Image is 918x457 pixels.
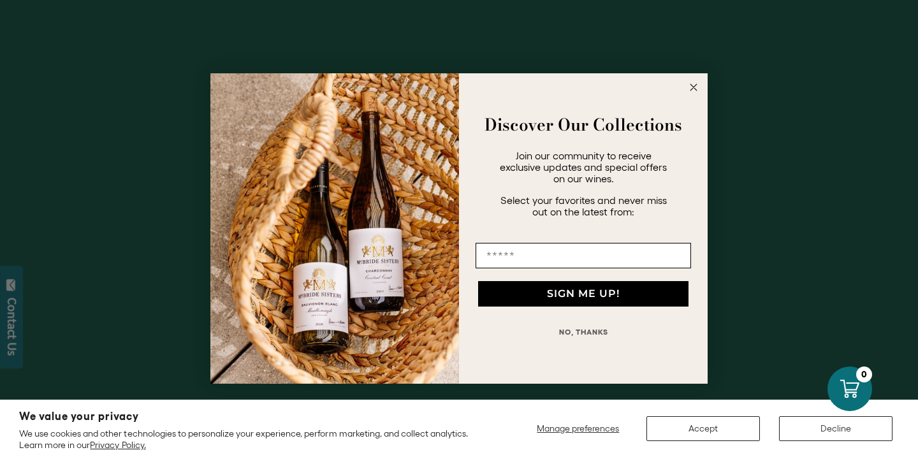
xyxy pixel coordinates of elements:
[856,366,872,382] div: 0
[210,73,459,384] img: 42653730-7e35-4af7-a99d-12bf478283cf.jpeg
[484,112,682,137] strong: Discover Our Collections
[90,440,145,450] a: Privacy Policy.
[646,416,760,441] button: Accept
[478,281,688,307] button: SIGN ME UP!
[779,416,892,441] button: Decline
[537,423,619,433] span: Manage preferences
[529,416,627,441] button: Manage preferences
[476,319,691,345] button: NO, THANKS
[19,428,485,451] p: We use cookies and other technologies to personalize your experience, perform marketing, and coll...
[476,243,691,268] input: Email
[686,80,701,95] button: Close dialog
[19,411,485,422] h2: We value your privacy
[500,194,667,217] span: Select your favorites and never miss out on the latest from:
[500,150,667,184] span: Join our community to receive exclusive updates and special offers on our wines.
